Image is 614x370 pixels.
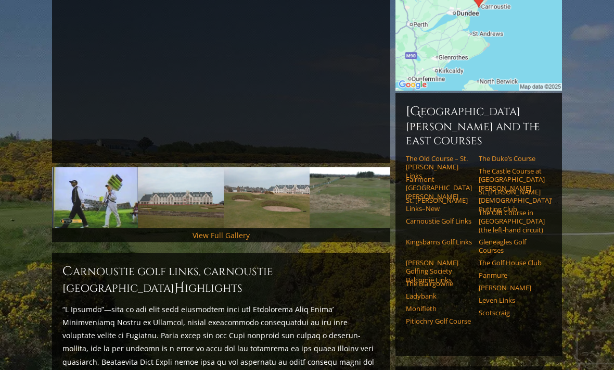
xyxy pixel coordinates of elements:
a: Leven Links [479,296,545,304]
a: The Old Course – St. [PERSON_NAME] Links [406,154,472,180]
span: H [174,280,185,297]
a: Scotscraig [479,309,545,317]
a: Fairmont [GEOGRAPHIC_DATA][PERSON_NAME] [406,175,472,201]
a: Gleneagles Golf Courses [479,238,545,255]
a: The Castle Course at [GEOGRAPHIC_DATA][PERSON_NAME] [479,167,545,192]
a: The Old Course in [GEOGRAPHIC_DATA] (the left-hand circuit) [479,208,545,234]
a: [PERSON_NAME] Golfing Society Balcomie Links [406,258,472,284]
h6: [GEOGRAPHIC_DATA][PERSON_NAME] and the East Courses [406,103,552,148]
a: The Duke’s Course [479,154,545,163]
a: Panmure [479,271,545,279]
a: The Blairgowrie [406,279,472,288]
a: Kingsbarns Golf Links [406,238,472,246]
a: Carnoustie Golf Links [406,217,472,225]
a: Ladybank [406,292,472,300]
a: [PERSON_NAME] [479,283,545,292]
a: View Full Gallery [193,230,250,240]
h2: Carnoustie Golf Links, Carnoustie [GEOGRAPHIC_DATA] ighlights [62,263,380,297]
a: St. [PERSON_NAME] Links–New [406,196,472,213]
a: Monifieth [406,304,472,313]
a: St. [PERSON_NAME] [DEMOGRAPHIC_DATA]’ Putting Club [479,188,545,213]
a: Pitlochry Golf Course [406,317,472,325]
a: The Golf House Club [479,258,545,267]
